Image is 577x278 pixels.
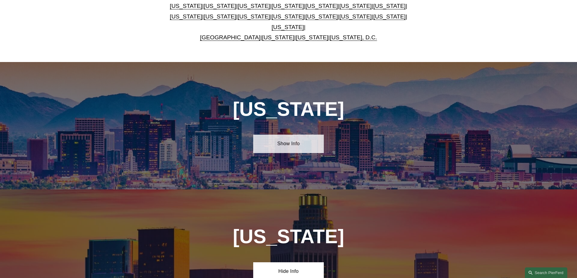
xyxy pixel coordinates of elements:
[262,34,294,41] a: [US_STATE]
[330,34,377,41] a: [US_STATE], D.C.
[170,13,202,20] a: [US_STATE]
[204,3,236,9] a: [US_STATE]
[272,3,304,9] a: [US_STATE]
[170,3,202,9] a: [US_STATE]
[165,1,412,43] p: | | | | | | | | | | | | | | | | | |
[296,34,328,41] a: [US_STATE]
[373,13,406,20] a: [US_STATE]
[204,13,236,20] a: [US_STATE]
[200,98,377,120] h1: [US_STATE]
[339,13,372,20] a: [US_STATE]
[253,135,324,153] a: Show Info
[200,34,260,41] a: [GEOGRAPHIC_DATA]
[272,24,304,30] a: [US_STATE]
[272,13,304,20] a: [US_STATE]
[238,13,270,20] a: [US_STATE]
[238,3,270,9] a: [US_STATE]
[305,3,338,9] a: [US_STATE]
[525,267,567,278] a: Search this site
[200,226,377,248] h1: [US_STATE]
[305,13,338,20] a: [US_STATE]
[339,3,372,9] a: [US_STATE]
[373,3,406,9] a: [US_STATE]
